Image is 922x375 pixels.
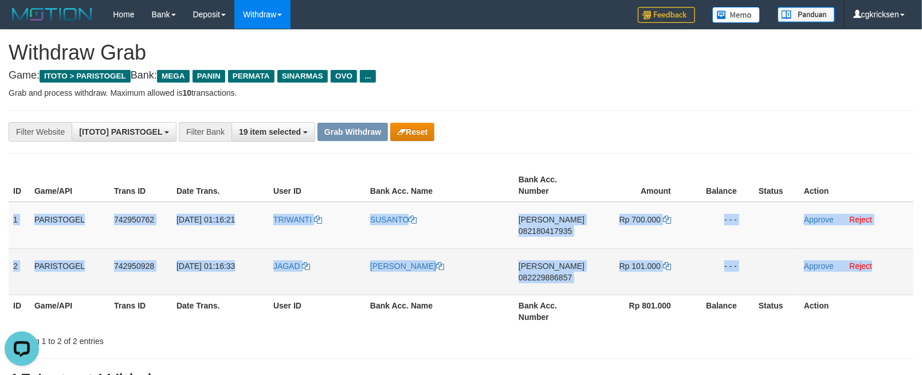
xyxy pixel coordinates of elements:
[232,122,315,142] button: 19 item selected
[688,248,754,295] td: - - -
[182,88,191,97] strong: 10
[30,248,109,295] td: PARISTOGEL
[109,295,172,327] th: Trans ID
[9,41,913,64] h1: Withdraw Grab
[804,215,834,224] a: Approve
[273,215,322,224] a: TRIWANTI
[519,273,572,282] span: Copy 082229886857 to clipboard
[157,70,190,83] span: MEGA
[799,169,913,202] th: Action
[849,215,872,224] a: Reject
[594,169,688,202] th: Amount
[40,70,131,83] span: ITOTO > PARISTOGEL
[30,295,109,327] th: Game/API
[79,127,162,136] span: [ITOTO] PARISTOGEL
[72,122,176,142] button: [ITOTO] PARISTOGEL
[277,70,328,83] span: SINARMAS
[799,295,913,327] th: Action
[5,5,39,39] button: Open LiveChat chat widget
[176,215,235,224] span: [DATE] 01:16:21
[9,248,30,295] td: 2
[228,70,274,83] span: PERMATA
[663,261,671,271] a: Copy 101000 to clipboard
[331,70,357,83] span: OVO
[9,202,30,249] td: 1
[638,7,695,23] img: Feedback.jpg
[114,261,154,271] span: 742950928
[9,87,913,99] p: Grab and process withdraw. Maximum allowed is transactions.
[366,295,514,327] th: Bank Acc. Name
[754,169,799,202] th: Status
[317,123,388,141] button: Grab Withdraw
[360,70,375,83] span: ...
[804,261,834,271] a: Approve
[519,226,572,236] span: Copy 082180417935 to clipboard
[366,169,514,202] th: Bank Acc. Name
[663,215,671,224] a: Copy 700000 to clipboard
[849,261,872,271] a: Reject
[754,295,799,327] th: Status
[30,202,109,249] td: PARISTOGEL
[9,331,375,347] div: Showing 1 to 2 of 2 entries
[269,295,366,327] th: User ID
[109,169,172,202] th: Trans ID
[172,169,269,202] th: Date Trans.
[273,215,312,224] span: TRIWANTI
[619,261,661,271] span: Rp 101.000
[114,215,154,224] span: 742950762
[519,215,584,224] span: [PERSON_NAME]
[9,122,72,142] div: Filter Website
[193,70,225,83] span: PANIN
[594,295,688,327] th: Rp 801.000
[9,6,96,23] img: MOTION_logo.png
[273,261,311,271] a: JAGAD
[9,295,30,327] th: ID
[688,202,754,249] td: - - -
[370,261,444,271] a: [PERSON_NAME]
[239,127,301,136] span: 19 item selected
[619,215,661,224] span: Rp 700.000
[519,261,584,271] span: [PERSON_NAME]
[390,123,434,141] button: Reset
[30,169,109,202] th: Game/API
[176,261,235,271] span: [DATE] 01:16:33
[514,169,594,202] th: Bank Acc. Number
[172,295,269,327] th: Date Trans.
[688,295,754,327] th: Balance
[9,169,30,202] th: ID
[273,261,300,271] span: JAGAD
[179,122,232,142] div: Filter Bank
[514,295,594,327] th: Bank Acc. Number
[778,7,835,22] img: panduan.png
[9,70,913,81] h4: Game: Bank:
[370,215,417,224] a: SUSANTO
[688,169,754,202] th: Balance
[269,169,366,202] th: User ID
[712,7,760,23] img: Button%20Memo.svg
